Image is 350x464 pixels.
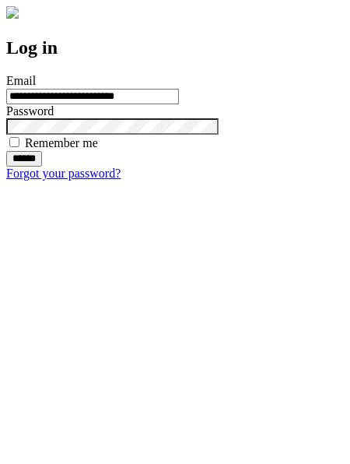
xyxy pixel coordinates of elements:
a: Forgot your password? [6,167,121,180]
img: logo-4e3dc11c47720685a147b03b5a06dd966a58ff35d612b21f08c02c0306f2b779.png [6,6,19,19]
label: Remember me [25,136,98,149]
h2: Log in [6,37,344,58]
label: Email [6,74,36,87]
label: Password [6,104,54,118]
